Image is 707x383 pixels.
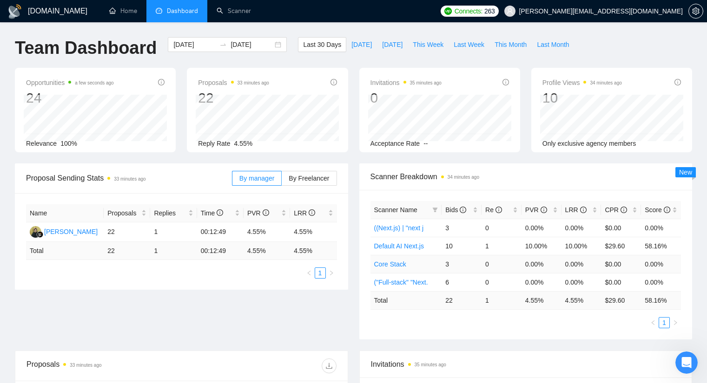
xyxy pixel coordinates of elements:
button: Send a message… [159,300,174,315]
td: 10.00% [562,237,601,255]
span: right [673,320,678,325]
div: 0 [370,89,442,107]
span: info-circle [217,209,223,216]
input: Start date [173,39,216,50]
span: info-circle [580,207,587,213]
button: Start recording [59,304,66,312]
time: 33 minutes ago [238,80,269,85]
span: Last 30 Days [303,39,341,50]
td: 1 [482,237,522,255]
td: 0.00% [641,219,681,237]
span: info-circle [158,79,165,85]
th: Name [26,204,104,222]
div: Зараз бачу, що у ваших сканерах підтягнулося Select profile: Full Stack Development. Ще раз вибач... [15,207,145,280]
th: Proposals [104,204,150,222]
button: Gif picker [29,304,37,312]
a: 1 [659,318,669,328]
button: Home [145,4,163,21]
span: info-circle [309,209,315,216]
td: $0.00 [601,255,641,273]
span: dashboard [156,7,162,14]
td: 0.00% [562,255,601,273]
div: Привіт! Ми отримали відповідь від дев-команди та вже застосували фікс.Зараз бачу, що у ваших скан... [7,174,152,286]
span: setting [689,7,703,15]
span: This Month [495,39,527,50]
img: Profile image for Nazar [26,5,41,20]
button: setting [688,4,703,19]
a: searchScanner [217,7,251,15]
td: $0.00 [601,273,641,291]
span: PVR [525,206,547,214]
button: left [304,267,315,279]
td: 22 [442,291,482,309]
div: Перепрошую, бачу що ще досі не появився профіль, в свою чергу я створив тікет та передав Ваш запи... [7,89,152,155]
td: 4.55 % [562,291,601,309]
li: Previous Page [648,317,659,328]
img: logo [7,4,22,19]
td: 10 [442,237,482,255]
img: gigradar-bm.png [37,231,43,238]
span: 100% [60,140,77,147]
span: Proposals [107,208,139,218]
button: download [322,358,337,373]
span: left [306,270,312,276]
td: 4.55% [290,222,337,242]
span: filter [430,203,440,217]
td: 1 [150,242,197,260]
span: CPR [605,206,627,214]
span: Proposal Sending Stats [26,172,232,184]
div: Close [163,4,180,20]
time: 35 minutes ago [415,362,446,367]
td: 1 [482,291,522,309]
span: user [507,8,513,14]
td: 4.55 % [244,242,290,260]
div: 10 [542,89,622,107]
td: 3 [442,219,482,237]
span: Score [645,206,670,214]
span: LRR [565,206,587,214]
div: Як тільки питання буде закрите - я одразу вам повідомлю. [15,64,145,82]
span: Last Month [537,39,569,50]
div: Ми все ще працюємо над вирішенням вашого запиту. Бачимо, що дані поки що не підтягнулися. [15,32,145,59]
td: 0.00% [522,219,562,237]
textarea: Message… [8,285,178,300]
div: Nazar says… [7,174,178,302]
a: ((Next.js) | "next j [374,224,424,232]
span: Acceptance Rate [370,140,420,147]
td: 0 [482,273,522,291]
span: -- [423,140,428,147]
span: Profile Views [542,77,622,88]
button: go back [6,4,24,21]
td: 3 [442,255,482,273]
button: Last Month [532,37,574,52]
td: 10.00% [522,237,562,255]
td: $0.00 [601,219,641,237]
div: 22 [198,89,269,107]
span: 4.55% [234,140,253,147]
input: End date [231,39,273,50]
div: Proposals [26,358,181,373]
a: homeHome [109,7,137,15]
button: right [326,267,337,279]
span: info-circle [460,207,466,213]
span: 263 [484,6,495,16]
a: ("Full-stack" "Next. [374,279,428,286]
button: Emoji picker [14,304,22,312]
button: This Week [408,37,449,52]
button: This Month [489,37,532,52]
button: [DATE] [346,37,377,52]
span: New [679,169,692,176]
span: filter [432,207,438,213]
span: Scanner Breakdown [370,171,681,182]
button: [DATE] [377,37,408,52]
td: 22 [104,222,150,242]
img: T [30,226,41,238]
td: 4.55 % [290,242,337,260]
td: 58.16 % [641,291,681,309]
a: setting [688,7,703,15]
td: $29.60 [601,237,641,255]
li: Next Page [326,267,337,279]
li: 1 [659,317,670,328]
span: [DATE] [382,39,403,50]
th: Replies [150,204,197,222]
